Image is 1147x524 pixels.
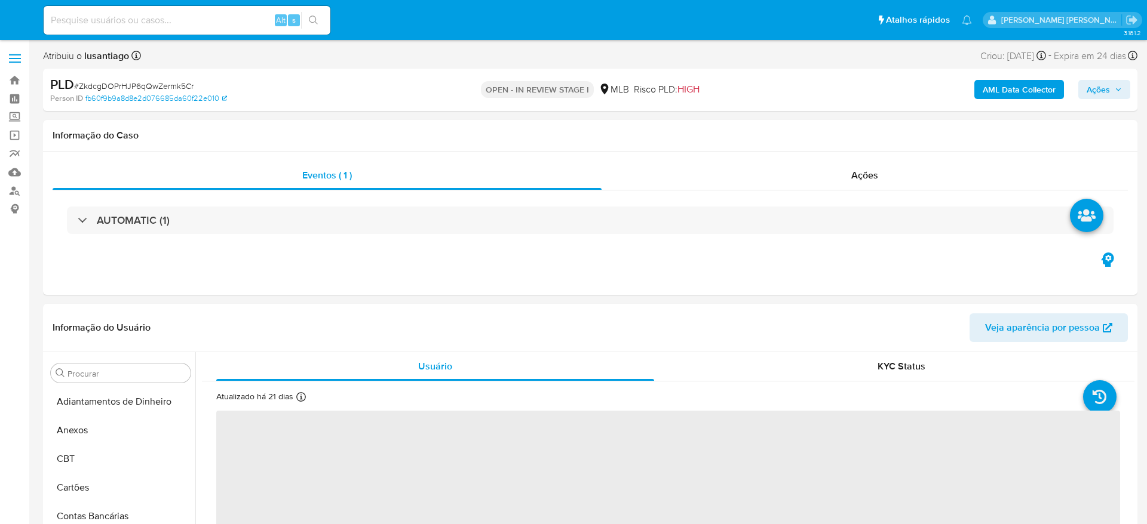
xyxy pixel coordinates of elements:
a: Notificações [962,15,972,25]
span: # ZkdcgDOPrHJP6qQwZermk5Cr [74,80,194,92]
button: Adiantamentos de Dinheiro [46,387,195,416]
button: search-icon [301,12,326,29]
h1: Informação do Usuário [53,322,151,334]
span: Alt [276,14,286,26]
b: lusantiago [82,49,129,63]
span: Atribuiu o [43,50,129,63]
input: Procurar [68,368,186,379]
button: Veja aparência por pessoa [970,313,1128,342]
input: Pesquise usuários ou casos... [44,13,330,28]
button: Procurar [56,368,65,378]
div: MLB [599,83,629,96]
a: Sair [1125,14,1138,26]
span: Veja aparência por pessoa [985,313,1100,342]
button: CBT [46,445,195,473]
span: HIGH [677,82,700,96]
span: KYC Status [878,359,925,373]
div: AUTOMATIC (1) [67,206,1114,234]
h3: AUTOMATIC (1) [97,214,170,227]
span: Risco PLD: [634,83,700,96]
p: Atualizado há 21 dias [216,391,293,402]
h1: Informação do Caso [53,130,1128,141]
span: - [1048,48,1051,64]
b: AML Data Collector [983,80,1056,99]
button: AML Data Collector [974,80,1064,99]
div: Criou: [DATE] [980,48,1046,64]
p: OPEN - IN REVIEW STAGE I [481,81,594,98]
b: Person ID [50,93,83,104]
span: Ações [1087,80,1110,99]
span: Eventos ( 1 ) [302,168,352,182]
span: Ações [851,168,878,182]
span: s [292,14,296,26]
b: PLD [50,75,74,94]
a: fb60f9b9a8d8e2d076685da60f22e010 [85,93,227,104]
p: lucas.santiago@mercadolivre.com [1001,14,1122,26]
button: Cartões [46,473,195,502]
span: Atalhos rápidos [886,14,950,26]
span: Expira em 24 dias [1054,50,1126,63]
span: Usuário [418,359,452,373]
button: Anexos [46,416,195,445]
button: Ações [1078,80,1130,99]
